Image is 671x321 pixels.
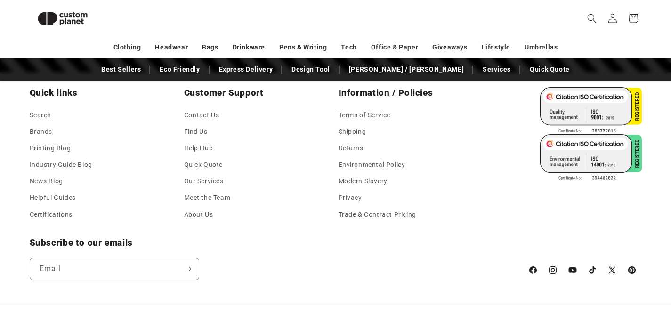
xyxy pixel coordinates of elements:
a: Umbrellas [525,39,558,56]
img: ISO 9001 Certified [540,87,642,134]
a: Help Hub [184,140,213,156]
a: Certifications [30,206,73,223]
summary: Search [582,8,602,29]
a: Privacy [339,189,362,206]
a: About Us [184,206,213,223]
a: Lifestyle [482,39,510,56]
a: Printing Blog [30,140,71,156]
a: Design Tool [287,61,335,78]
a: News Blog [30,173,63,189]
h2: Information / Policies [339,87,487,99]
a: Tech [341,39,356,56]
a: Giveaways [432,39,467,56]
a: Our Services [184,173,224,189]
a: Pens & Writing [279,39,327,56]
a: Returns [339,140,364,156]
iframe: Chat Widget [509,219,671,321]
a: Clothing [113,39,141,56]
a: Helpful Guides [30,189,76,206]
a: Search [30,109,52,123]
a: Terms of Service [339,109,391,123]
a: Bags [202,39,218,56]
a: Modern Slavery [339,173,388,189]
a: Find Us [184,123,208,140]
a: Best Sellers [97,61,146,78]
a: Drinkware [233,39,265,56]
a: Contact Us [184,109,219,123]
img: Custom Planet [30,4,96,33]
a: Shipping [339,123,366,140]
h2: Quick links [30,87,178,99]
a: Industry Guide Blog [30,156,92,173]
a: Quick Quote [184,156,223,173]
a: Express Delivery [214,61,278,78]
a: Eco Friendly [155,61,204,78]
a: Brands [30,123,53,140]
h2: Subscribe to our emails [30,237,518,248]
a: [PERSON_NAME] / [PERSON_NAME] [344,61,469,78]
a: Meet the Team [184,189,231,206]
a: Office & Paper [371,39,418,56]
a: Environmental Policy [339,156,405,173]
h2: Customer Support [184,87,333,99]
a: Trade & Contract Pricing [339,206,416,223]
a: Quick Quote [525,61,574,78]
a: Headwear [155,39,188,56]
a: Services [478,61,516,78]
img: ISO 14001 Certified [540,134,642,181]
button: Subscribe [178,258,199,280]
